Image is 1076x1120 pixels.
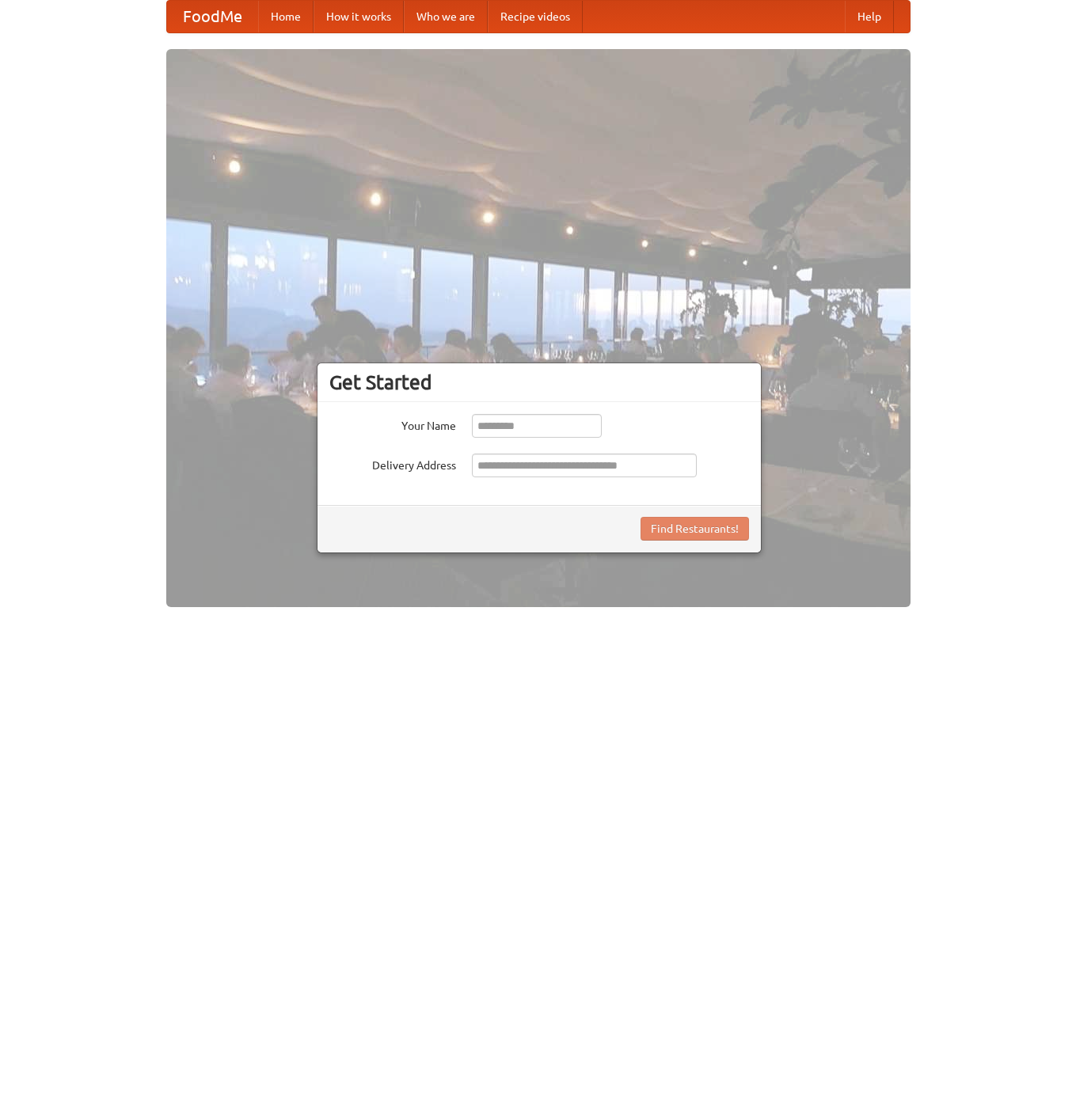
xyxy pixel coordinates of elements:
[314,1,404,32] a: How it works
[404,1,488,32] a: Who we are
[329,414,456,434] label: Your Name
[258,1,314,32] a: Home
[845,1,894,32] a: Help
[329,454,456,473] label: Delivery Address
[167,1,258,32] a: FoodMe
[488,1,583,32] a: Recipe videos
[641,517,749,541] button: Find Restaurants!
[329,370,749,394] h3: Get Started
